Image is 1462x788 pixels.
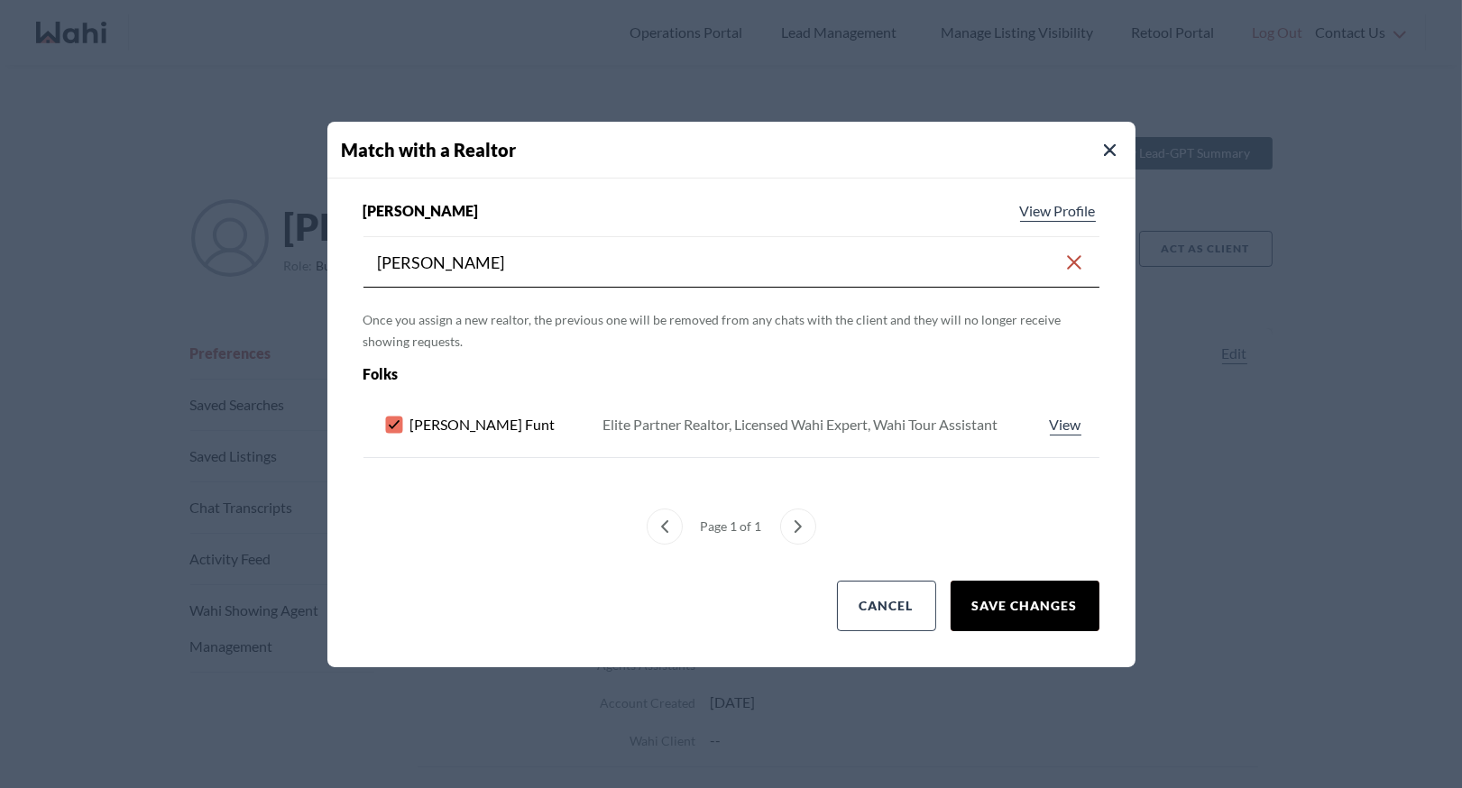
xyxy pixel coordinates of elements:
[780,509,816,545] button: next page
[951,581,1099,631] button: Save Changes
[363,509,1099,545] nav: Match with an agent menu pagination
[694,509,769,545] div: Page 1 of 1
[837,581,936,631] button: Cancel
[363,309,1099,353] p: Once you assign a new realtor, the previous one will be removed from any chats with the client an...
[1016,200,1099,222] a: View profile
[1099,140,1121,161] button: Close Modal
[363,200,479,222] span: [PERSON_NAME]
[603,414,998,435] div: Elite Partner Realtor, Licensed Wahi Expert, Wahi Tour Assistant
[1063,246,1085,279] button: Clear search
[342,136,1136,163] h4: Match with a Realtor
[1046,414,1085,435] a: View profile
[363,363,952,385] div: Folks
[410,414,556,435] span: [PERSON_NAME] Funt
[647,509,683,545] button: previous page
[378,246,1063,279] input: Search input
